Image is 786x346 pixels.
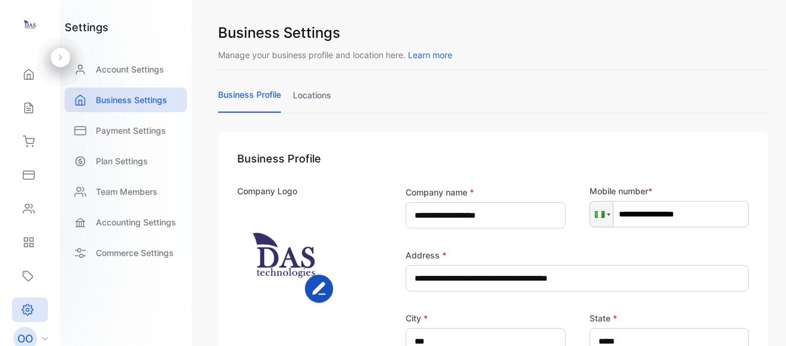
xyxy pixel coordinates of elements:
a: locations [293,89,331,112]
p: Plan Settings [96,155,148,167]
a: Commerce Settings [65,240,187,265]
a: Account Settings [65,57,187,82]
a: Team Members [65,179,187,204]
a: Business Settings [65,88,187,112]
p: Commerce Settings [96,246,174,259]
a: Accounting Settings [65,210,187,234]
img: logo [21,16,39,34]
label: Company name [406,186,474,198]
label: City [406,312,428,324]
a: Payment Settings [65,118,187,143]
a: Plan Settings [65,149,187,173]
div: Nigeria: + 234 [590,201,613,227]
h1: Business Profile [237,151,749,167]
p: Account Settings [96,63,164,76]
h1: Business Settings [218,22,768,44]
p: Business Settings [96,94,167,106]
p: Accounting Settings [96,216,176,228]
p: Company Logo [237,185,297,197]
a: business profile [218,88,281,113]
p: Mobile number [589,185,749,197]
img: https://vencrusme-beta-s3bucket.s3.amazonaws.com/businesslogos/5ecbd581-2fe9-493b-baff-1b9262e37e... [237,207,333,303]
label: State [589,312,617,324]
p: Manage your business profile and location here. [218,49,768,61]
p: Team Members [96,185,158,198]
h1: settings [65,19,108,35]
label: Address [406,249,446,261]
span: Learn more [408,50,452,60]
p: Payment Settings [96,124,166,137]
